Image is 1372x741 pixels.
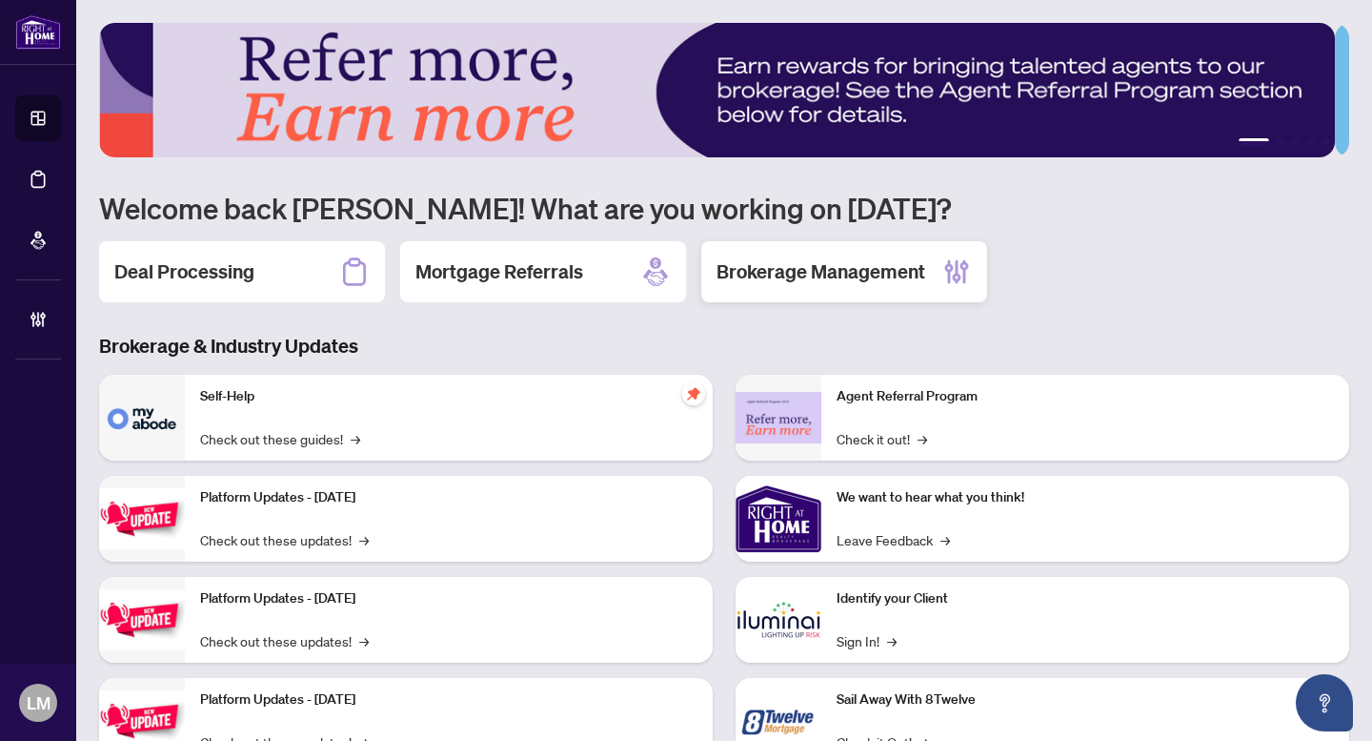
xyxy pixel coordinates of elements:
[200,529,369,550] a: Check out these updates!→
[15,14,61,50] img: logo
[1307,138,1315,146] button: 4
[837,487,1334,508] p: We want to hear what you think!
[200,386,697,407] p: Self-Help
[359,630,369,651] span: →
[99,589,185,649] img: Platform Updates - July 8, 2025
[837,529,950,550] a: Leave Feedback→
[99,23,1335,157] img: Slide 0
[200,588,697,609] p: Platform Updates - [DATE]
[415,258,583,285] h2: Mortgage Referrals
[736,476,821,562] img: We want to hear what you think!
[887,630,897,651] span: →
[200,630,369,651] a: Check out these updates!→
[682,382,705,405] span: pushpin
[1322,138,1330,146] button: 5
[716,258,925,285] h2: Brokerage Management
[1292,138,1300,146] button: 3
[27,690,50,716] span: LM
[1296,674,1353,731] button: Open asap
[837,690,1334,710] p: Sail Away With 8Twelve
[837,428,927,449] a: Check it out!→
[837,630,897,651] a: Sign In!→
[918,428,927,449] span: →
[940,529,950,550] span: →
[99,375,185,461] img: Self-Help
[351,428,360,449] span: →
[99,488,185,548] img: Platform Updates - July 21, 2025
[1239,138,1269,146] button: 1
[837,588,1334,609] p: Identify your Client
[99,333,1349,360] h3: Brokerage & Industry Updates
[200,487,697,508] p: Platform Updates - [DATE]
[1277,138,1284,146] button: 2
[200,690,697,710] p: Platform Updates - [DATE]
[837,386,1334,407] p: Agent Referral Program
[359,529,369,550] span: →
[736,392,821,444] img: Agent Referral Program
[200,428,360,449] a: Check out these guides!→
[99,190,1349,226] h1: Welcome back [PERSON_NAME]! What are you working on [DATE]?
[736,577,821,663] img: Identify your Client
[114,258,254,285] h2: Deal Processing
